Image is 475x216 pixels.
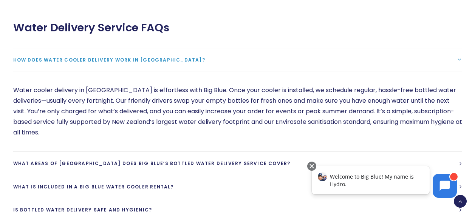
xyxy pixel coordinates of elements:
span: What areas of [GEOGRAPHIC_DATA] does Big Blue’s bottled water delivery service cover? [13,160,291,167]
iframe: Chatbot [304,160,464,205]
p: Water cooler delivery in [GEOGRAPHIC_DATA] is effortless with Big Blue. Once your cooler is insta... [13,85,462,138]
span: What is included in a Big Blue Water cooler rental? [13,184,174,190]
span: How does water cooler delivery work in [GEOGRAPHIC_DATA]? [13,57,205,63]
a: What is included in a Big Blue Water cooler rental? [13,175,462,198]
span: Water Delivery Service FAQs [13,21,169,34]
span: Is bottled water delivery safe and hygienic? [13,207,152,213]
a: What areas of [GEOGRAPHIC_DATA] does Big Blue’s bottled water delivery service cover? [13,152,462,175]
a: How does water cooler delivery work in [GEOGRAPHIC_DATA]? [13,48,462,71]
